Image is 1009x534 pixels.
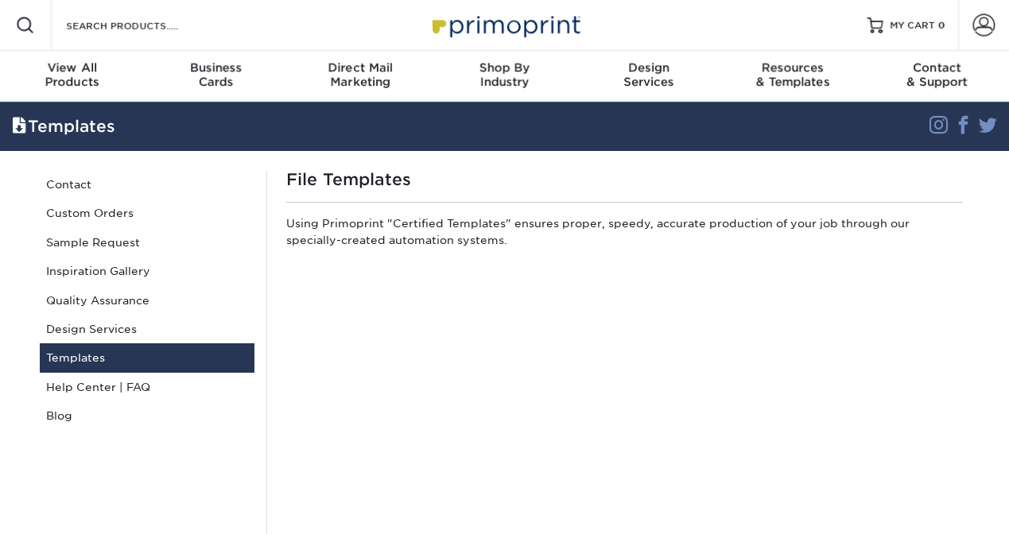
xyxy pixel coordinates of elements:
[720,60,864,75] span: Resources
[576,60,720,89] div: Services
[433,60,576,75] span: Shop By
[720,51,864,102] a: Resources& Templates
[40,228,254,257] a: Sample Request
[286,215,963,254] p: Using Primoprint "Certified Templates" ensures proper, speedy, accurate production of your job th...
[289,60,433,89] div: Marketing
[938,20,945,31] span: 0
[720,60,864,89] div: & Templates
[433,51,576,102] a: Shop ByIndustry
[40,315,254,343] a: Design Services
[865,60,1009,89] div: & Support
[433,60,576,89] div: Industry
[865,60,1009,75] span: Contact
[40,401,254,430] a: Blog
[890,19,935,33] span: MY CART
[576,51,720,102] a: DesignServices
[144,51,288,102] a: BusinessCards
[576,60,720,75] span: Design
[40,373,254,401] a: Help Center | FAQ
[40,286,254,315] a: Quality Assurance
[64,16,219,35] input: SEARCH PRODUCTS.....
[425,8,584,42] img: Primoprint
[144,60,288,75] span: Business
[289,51,433,102] a: Direct MailMarketing
[865,51,1009,102] a: Contact& Support
[40,170,254,199] a: Contact
[144,60,288,89] div: Cards
[286,170,963,189] h1: File Templates
[40,257,254,285] a: Inspiration Gallery
[289,60,433,75] span: Direct Mail
[40,199,254,227] a: Custom Orders
[40,343,254,372] a: Templates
